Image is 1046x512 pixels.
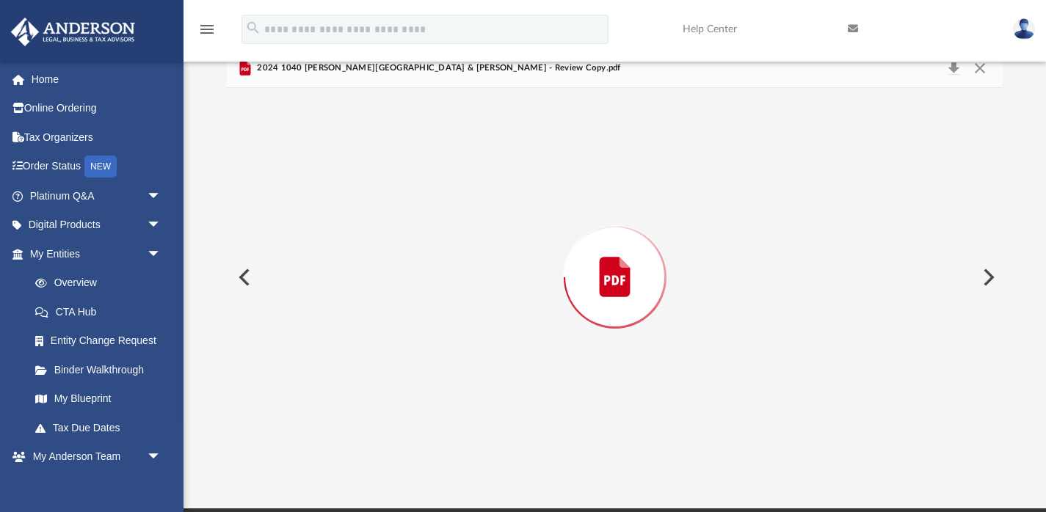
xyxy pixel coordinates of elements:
a: Entity Change Request [21,326,184,356]
div: Preview [227,49,1003,467]
span: arrow_drop_down [147,211,176,241]
a: Online Ordering [10,94,184,123]
button: Download [940,58,967,78]
button: Next File [971,257,1003,298]
button: Previous File [227,257,259,298]
a: CTA Hub [21,297,184,326]
a: menu [198,28,216,38]
span: 2024 1040 [PERSON_NAME][GEOGRAPHIC_DATA] & [PERSON_NAME] - Review Copy.pdf [254,62,621,75]
a: Tax Organizers [10,122,184,152]
a: Overview [21,268,184,298]
button: Close [967,58,993,78]
span: arrow_drop_down [147,442,176,472]
a: Order StatusNEW [10,152,184,182]
a: My Blueprint [21,384,176,414]
span: arrow_drop_down [147,239,176,269]
img: Anderson Advisors Platinum Portal [7,18,139,46]
i: menu [198,21,216,38]
a: Digital Productsarrow_drop_down [10,211,184,240]
div: NEW [84,156,117,178]
img: User Pic [1013,18,1035,40]
a: Home [10,65,184,94]
a: My Anderson Teamarrow_drop_down [10,442,176,472]
span: arrow_drop_down [147,181,176,211]
a: Platinum Q&Aarrow_drop_down [10,181,184,211]
a: Tax Due Dates [21,413,184,442]
a: Binder Walkthrough [21,355,184,384]
i: search [245,20,261,36]
a: My Entitiesarrow_drop_down [10,239,184,268]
